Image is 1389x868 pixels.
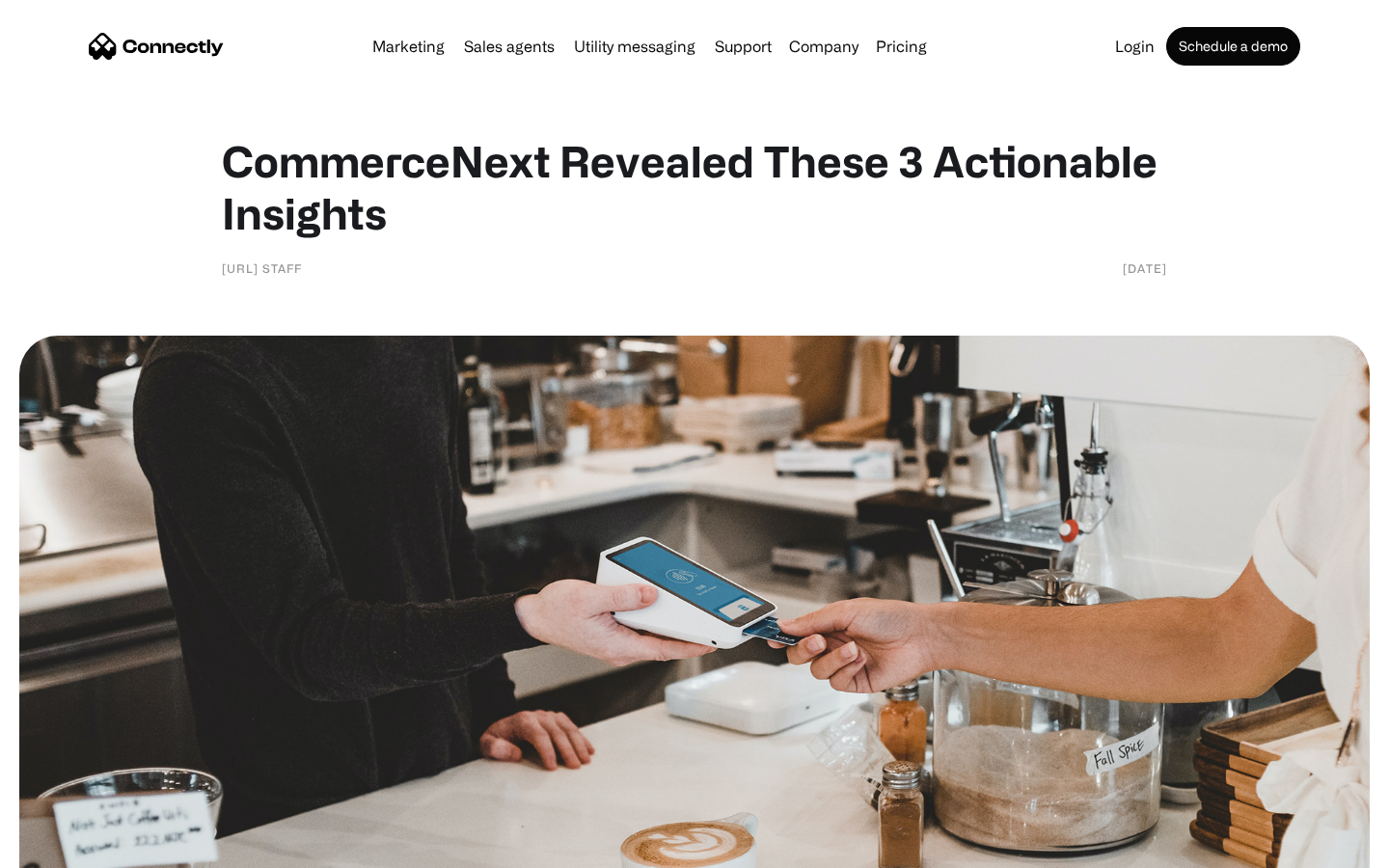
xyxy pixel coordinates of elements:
[222,258,302,278] div: [URL] Staff
[566,39,703,54] a: Utility messaging
[365,39,452,54] a: Marketing
[789,33,858,60] div: Company
[1107,39,1162,54] a: Login
[868,39,935,54] a: Pricing
[222,135,1167,239] h1: CommerceNext Revealed These 3 Actionable Insights
[456,39,562,54] a: Sales agents
[39,834,116,861] ul: Language list
[1166,27,1300,66] a: Schedule a demo
[19,834,116,861] aside: Language selected: English
[707,39,779,54] a: Support
[1123,258,1167,278] div: [DATE]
